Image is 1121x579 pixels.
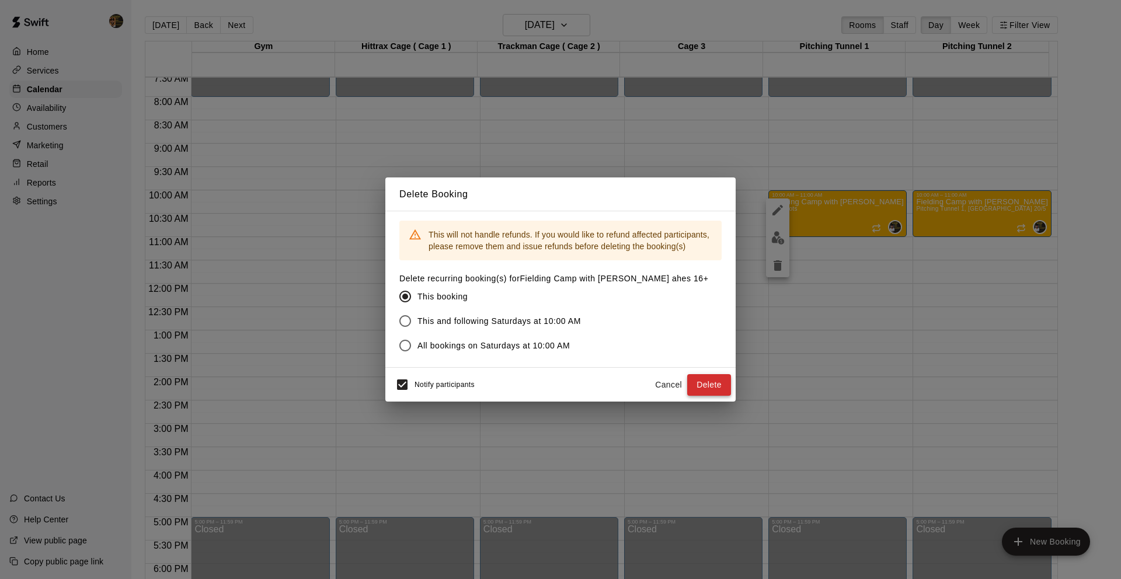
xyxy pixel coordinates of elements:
button: Cancel [650,374,687,396]
span: This and following Saturdays at 10:00 AM [417,315,581,327]
button: Delete [687,374,731,396]
h2: Delete Booking [385,177,736,211]
span: Notify participants [415,381,475,389]
div: This will not handle refunds. If you would like to refund affected participants, please remove th... [429,224,712,257]
label: Delete recurring booking(s) for Fielding Camp with [PERSON_NAME] ahes 16+ [399,273,708,284]
span: All bookings on Saturdays at 10:00 AM [417,340,570,352]
span: This booking [417,291,468,303]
